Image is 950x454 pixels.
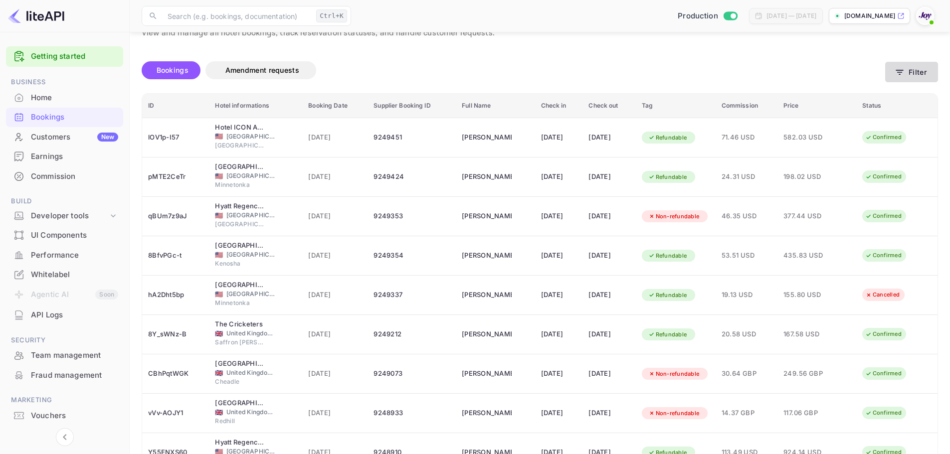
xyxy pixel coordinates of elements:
[97,133,118,142] div: New
[462,208,512,224] div: Alexandra Davis
[541,287,577,303] div: [DATE]
[215,201,265,211] div: Hyatt Regency Crystal City
[716,94,777,118] th: Commission
[6,406,123,425] a: Vouchers
[215,220,265,229] span: [GEOGRAPHIC_DATA]
[6,265,123,284] a: Whitelabel
[722,368,771,379] span: 30.64 GBP
[157,66,189,74] span: Bookings
[31,151,118,162] div: Earnings
[215,133,223,140] span: United States of America
[588,208,629,224] div: [DATE]
[541,248,577,264] div: [DATE]
[642,250,694,262] div: Refundable
[148,248,203,264] div: 8BfvPGc-t
[642,368,706,380] div: Non-refundable
[462,326,512,342] div: Ashley Nichols
[308,171,362,182] span: [DATE]
[308,211,362,222] span: [DATE]
[6,108,123,127] div: Bookings
[6,226,123,245] div: UI Components
[722,329,771,340] span: 20.58 USD
[31,171,118,182] div: Commission
[6,335,123,346] span: Security
[588,405,629,421] div: [DATE]
[374,248,450,264] div: 9249354
[215,123,265,133] div: Hotel ICON Autograph Collection by Marriott
[678,10,718,22] span: Production
[31,309,118,321] div: API Logs
[6,88,123,108] div: Home
[226,329,276,338] span: United Kingdom of [GEOGRAPHIC_DATA] and [GEOGRAPHIC_DATA]
[783,408,833,419] span: 117.06 GBP
[783,211,833,222] span: 377.44 USD
[215,259,265,268] span: Kenosha
[215,398,265,408] div: Holiday Inn Bristol Airport, an IHG Hotel
[6,147,123,165] a: Earnings
[917,8,933,24] img: With Joy
[316,9,347,22] div: Ctrl+K
[302,94,368,118] th: Booking Date
[31,132,118,143] div: Customers
[859,131,908,144] div: Confirmed
[226,250,276,259] span: [GEOGRAPHIC_DATA]
[462,287,512,303] div: Christopher Roberts
[142,94,209,118] th: ID
[6,128,123,146] a: CustomersNew
[462,366,512,382] div: Alex Bartlett-Day
[225,66,299,74] span: Amendment requests
[588,248,629,264] div: [DATE]
[6,88,123,107] a: Home
[783,368,833,379] span: 249.56 GBP
[31,51,118,62] a: Getting started
[31,410,118,422] div: Vouchers
[56,428,74,446] button: Collapse navigation
[31,92,118,104] div: Home
[148,208,203,224] div: qBUm7z9aJ
[722,408,771,419] span: 14.37 GBP
[215,377,265,386] span: Cheadle
[368,94,456,118] th: Supplier Booking ID
[859,407,908,419] div: Confirmed
[588,366,629,382] div: [DATE]
[642,328,694,341] div: Refundable
[6,167,123,186] div: Commission
[6,346,123,364] a: Team management
[215,359,265,369] div: Village Hotel Manchester Cheadle
[6,46,123,67] div: Getting started
[148,169,203,185] div: pMTE2CeTr
[148,130,203,146] div: lOV1p-I57
[783,171,833,182] span: 198.02 USD
[636,94,716,118] th: Tag
[456,94,535,118] th: Full Name
[226,368,276,377] span: United Kingdom of [GEOGRAPHIC_DATA] and [GEOGRAPHIC_DATA]
[588,169,629,185] div: [DATE]
[462,169,512,185] div: Christopher Roberts
[148,366,203,382] div: CBhPqtWGK
[215,417,265,426] span: Redhill
[642,171,694,183] div: Refundable
[541,326,577,342] div: [DATE]
[6,395,123,406] span: Marketing
[6,128,123,147] div: CustomersNew
[308,408,362,419] span: [DATE]
[859,249,908,262] div: Confirmed
[541,208,577,224] div: [DATE]
[777,94,856,118] th: Price
[642,289,694,302] div: Refundable
[148,287,203,303] div: hA2Dht5bp
[588,130,629,146] div: [DATE]
[6,305,123,325] div: API Logs
[215,319,265,329] div: The Cricketers
[374,366,450,382] div: 9249073
[642,407,706,420] div: Non-refundable
[31,350,118,361] div: Team management
[31,230,118,241] div: UI Components
[8,8,64,24] img: LiteAPI logo
[462,405,512,421] div: Miranda Clark
[6,108,123,126] a: Bookings
[215,370,223,376] span: United Kingdom of Great Britain and Northern Ireland
[215,173,223,179] span: United States of America
[722,211,771,222] span: 46.35 USD
[535,94,583,118] th: Check in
